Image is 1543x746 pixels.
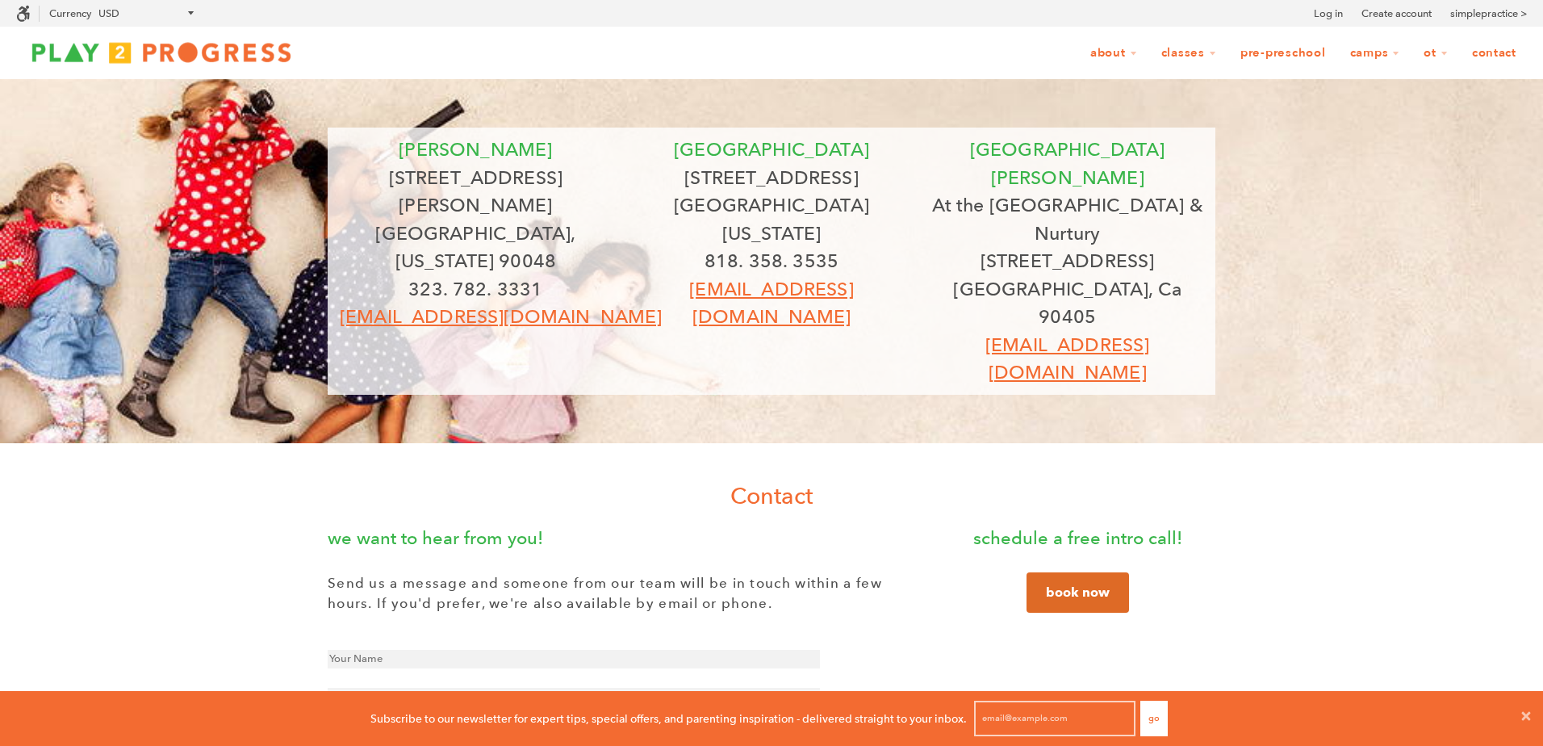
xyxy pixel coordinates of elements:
[49,7,91,19] label: Currency
[931,275,1203,331] p: [GEOGRAPHIC_DATA], Ca 90405
[16,36,307,69] img: Play2Progress logo
[1140,701,1168,736] button: Go
[931,191,1203,247] p: At the [GEOGRAPHIC_DATA] & Nurtury
[1314,6,1343,22] a: Log in
[340,275,612,304] p: 323. 782. 3331
[1080,38,1148,69] a: About
[370,710,967,727] p: Subscribe to our newsletter for expert tips, special offers, and parenting inspiration - delivere...
[1027,572,1129,613] a: book now
[674,138,869,161] span: [GEOGRAPHIC_DATA]
[1340,38,1411,69] a: Camps
[941,524,1215,552] p: schedule a free intro call!
[1361,6,1432,22] a: Create account
[1461,38,1527,69] a: Contact
[636,164,908,192] p: [STREET_ADDRESS]
[328,573,909,614] p: Send us a message and someone from our team will be in touch within a few hours. If you'd prefer,...
[1151,38,1227,69] a: Classes
[340,220,612,275] p: [GEOGRAPHIC_DATA], [US_STATE] 90048
[340,164,612,220] p: [STREET_ADDRESS][PERSON_NAME]
[1230,38,1336,69] a: Pre-Preschool
[328,524,909,552] p: we want to hear from you!
[1450,6,1527,22] a: simplepractice >
[328,688,820,706] input: Your Email
[340,305,662,328] a: [EMAIL_ADDRESS][DOMAIN_NAME]
[970,138,1165,189] font: [GEOGRAPHIC_DATA][PERSON_NAME]
[328,650,820,668] input: Your Name
[1413,38,1458,69] a: OT
[636,191,908,247] p: [GEOGRAPHIC_DATA][US_STATE]
[931,247,1203,275] p: [STREET_ADDRESS]
[974,701,1135,736] input: email@example.com
[399,138,552,161] font: [PERSON_NAME]
[985,333,1149,384] a: [EMAIL_ADDRESS][DOMAIN_NAME]
[689,278,853,329] a: [EMAIL_ADDRESS][DOMAIN_NAME]
[636,247,908,275] p: 818. 358. 3535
